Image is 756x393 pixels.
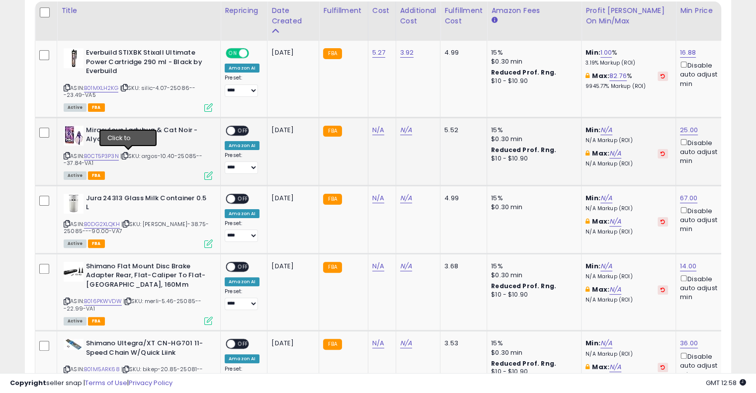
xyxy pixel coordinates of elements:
div: 4.99 [444,194,479,203]
b: Max: [592,362,609,372]
div: Amazon AI [225,277,259,286]
a: Privacy Policy [129,378,172,388]
p: N/A Markup (ROI) [586,351,668,358]
a: 82.76 [609,71,627,81]
strong: Copyright [10,378,46,388]
span: OFF [235,194,251,203]
div: Preset: [225,75,259,97]
img: 51B72heowbL._SL40_.jpg [64,126,84,146]
div: 5.52 [444,126,479,135]
div: ASIN: [64,194,213,247]
div: Repricing [225,5,263,16]
a: 67.00 [680,193,697,203]
a: 1.00 [600,48,612,58]
a: N/A [609,149,621,158]
div: $10 - $10.90 [491,77,574,85]
img: 31uZuEc3cEL._SL40_.jpg [64,262,84,282]
b: Min: [586,193,600,203]
span: FBA [88,171,105,180]
div: % [586,72,668,90]
span: OFF [235,126,251,135]
a: N/A [400,193,412,203]
span: All listings currently available for purchase on Amazon [64,103,86,112]
div: Fulfillment Cost [444,5,483,26]
b: Shimano Flat Mount Disc Brake Adapter Rear, Flat-Caliper To Flat-[GEOGRAPHIC_DATA], 160Mm [86,262,207,292]
div: Fulfillment [323,5,363,16]
b: Shimano Ultegra/XT CN-HG701 11-Speed Chain W/Quick Liink [86,339,207,360]
p: 3.19% Markup (ROI) [586,60,668,67]
a: N/A [400,338,412,348]
div: Disable auto adjust min [680,137,728,166]
a: 5.27 [372,48,386,58]
b: Miraculous Ladybug & Cat Noir - Alya Ubiciuity Doll [86,126,207,147]
span: FBA [88,317,105,325]
a: N/A [372,338,384,348]
a: 36.00 [680,338,698,348]
div: Additional Cost [400,5,436,26]
a: B016PKWVDW [84,297,122,306]
p: 9945.77% Markup (ROI) [586,83,668,90]
a: N/A [609,362,621,372]
small: FBA [323,48,341,59]
div: Disable auto adjust min [680,351,728,380]
div: [DATE] [271,48,311,57]
div: Preset: [225,288,259,311]
span: 2025-08-15 12:58 GMT [706,378,746,388]
small: Amazon Fees. [491,16,497,25]
a: N/A [600,338,612,348]
a: 14.00 [680,261,696,271]
span: All listings currently available for purchase on Amazon [64,239,86,248]
div: Disable auto adjust min [680,205,728,234]
small: FBA [323,339,341,350]
b: Max: [592,71,609,80]
div: [DATE] [271,339,311,348]
div: Min Price [680,5,731,16]
a: N/A [600,261,612,271]
a: 25.00 [680,125,698,135]
span: | SKU: silic-4.07-25086---23.49-VA5 [64,84,195,99]
span: | SKU: argos-10.40-25085---37.84-VA1 [64,152,202,167]
div: Date Created [271,5,315,26]
b: Reduced Prof. Rng. [491,68,556,77]
a: N/A [400,261,412,271]
div: $0.30 min [491,57,574,66]
div: $0.30 min [491,203,574,212]
div: 15% [491,339,574,348]
div: Amazon AI [225,64,259,73]
div: ASIN: [64,262,213,324]
span: | SKU: [PERSON_NAME]-38.75-25085---90.00-VA7 [64,220,209,235]
a: N/A [600,193,612,203]
b: Jura 24313 Glass Milk Container 0.5 L [86,194,207,215]
small: FBA [323,126,341,137]
p: N/A Markup (ROI) [586,137,668,144]
div: 15% [491,194,574,203]
b: Min: [586,48,600,57]
div: ASIN: [64,48,213,111]
div: Amazon AI [225,209,259,218]
img: 41lx4EIM-3L._SL40_.jpg [64,194,84,214]
div: 3.53 [444,339,479,348]
b: Reduced Prof. Rng. [491,282,556,290]
b: Everbuild STIXBK Stixall Ultimate Power Cartridge 290 ml - Black by Everbuild [86,48,207,79]
a: N/A [372,193,384,203]
div: Amazon Fees [491,5,577,16]
a: N/A [372,125,384,135]
div: 15% [491,126,574,135]
div: $10 - $10.90 [491,291,574,299]
div: [DATE] [271,194,311,203]
p: N/A Markup (ROI) [586,160,668,167]
p: N/A Markup (ROI) [586,273,668,280]
a: B01MXLH2KG [84,84,118,92]
div: Preset: [225,152,259,174]
span: ON [227,49,239,58]
span: FBA [88,239,105,248]
div: $0.30 min [491,271,574,280]
div: $0.30 min [491,348,574,357]
div: Disable auto adjust min [680,60,728,88]
div: Amazon AI [225,354,259,363]
i: This overrides the store level max markup for this listing [586,73,589,79]
div: [DATE] [271,126,311,135]
div: Cost [372,5,392,16]
a: N/A [600,125,612,135]
div: Preset: [225,220,259,242]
